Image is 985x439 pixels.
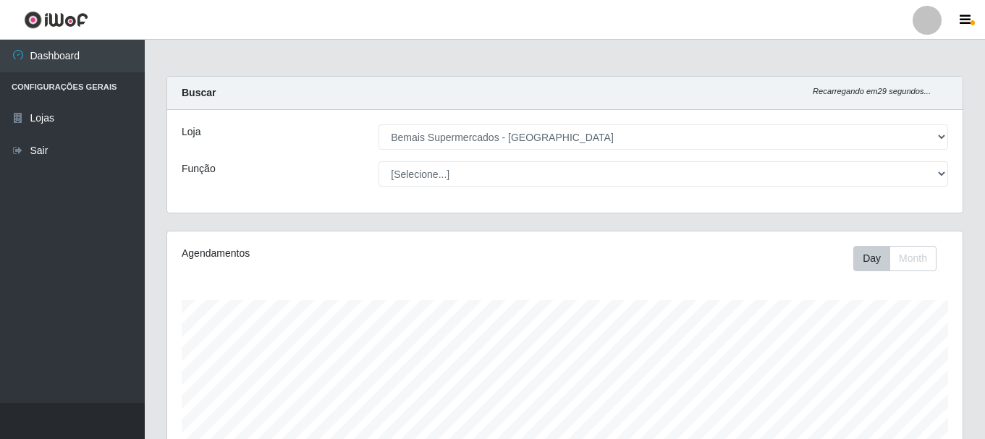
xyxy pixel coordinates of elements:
[182,124,200,140] label: Loja
[24,11,88,29] img: CoreUI Logo
[853,246,948,271] div: Toolbar with button groups
[813,87,931,95] i: Recarregando em 29 segundos...
[182,161,216,176] label: Função
[853,246,890,271] button: Day
[182,246,489,261] div: Agendamentos
[853,246,937,271] div: First group
[182,87,216,98] strong: Buscar
[889,246,937,271] button: Month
